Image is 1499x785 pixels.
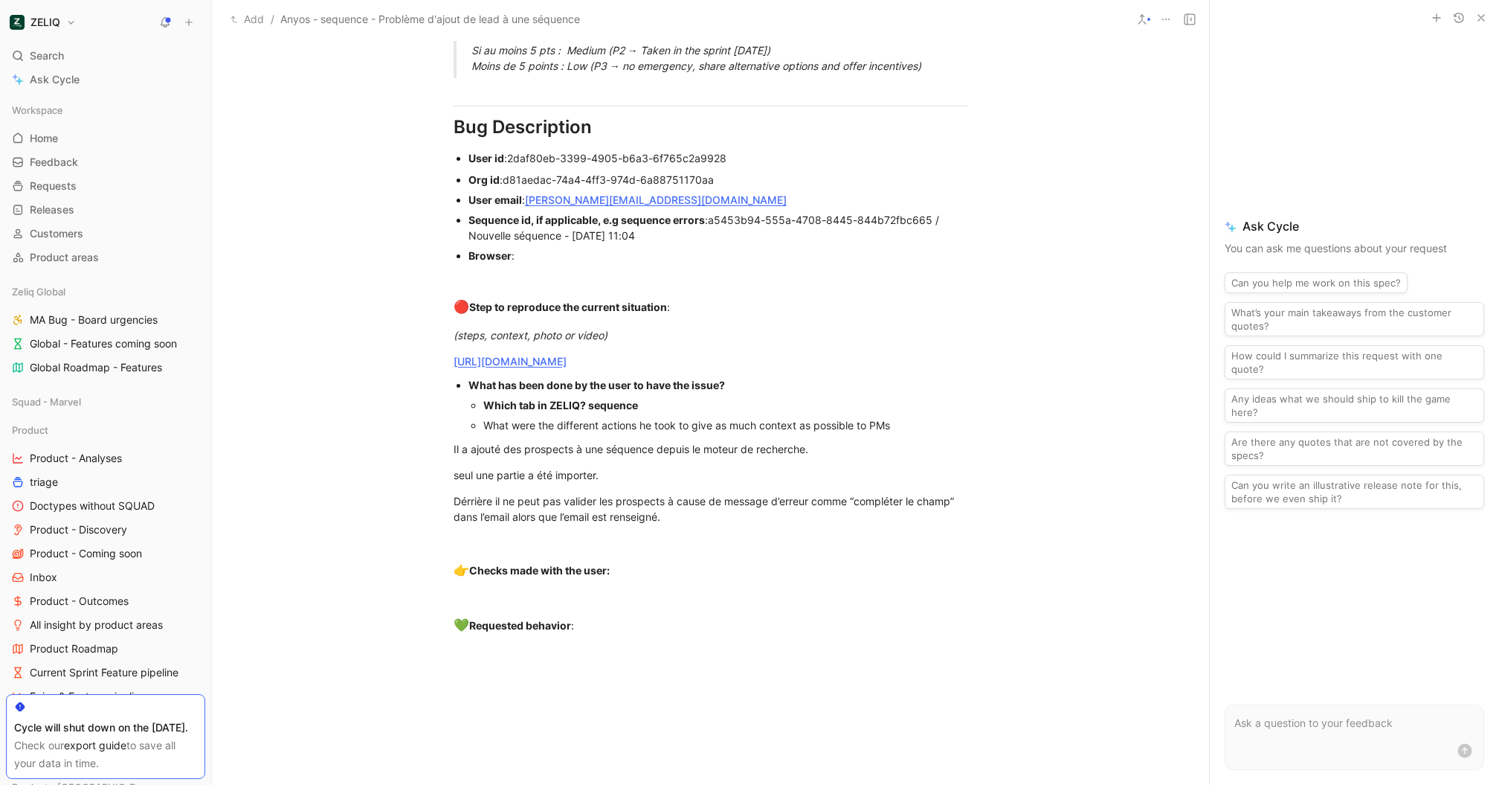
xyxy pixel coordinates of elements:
[30,594,129,609] span: Product - Outcomes
[6,356,205,379] a: Global Roadmap - Features
[30,336,177,351] span: Global - Features coming soon
[454,329,607,342] em: (steps, context, photo or video)
[6,495,205,517] a: Doctypes without SQUAD
[454,114,968,141] div: Bug Description
[30,451,122,466] span: Product - Analyses
[1225,272,1408,293] button: Can you help me work on this spec?
[30,202,74,217] span: Releases
[6,246,205,269] a: Product areas
[30,618,163,632] span: All insight by product areas
[1225,345,1484,379] button: How could I summarize this request with one quote?
[30,570,57,585] span: Inbox
[12,284,65,299] span: Zeliq Global
[468,248,968,263] div: :
[6,391,205,417] div: Squad - Marvel
[469,619,571,632] strong: Requested behavior
[6,590,205,612] a: Product - Outcomes
[6,99,205,121] div: Workspace
[468,212,968,243] div: :
[1225,240,1484,257] p: You can ask me questions about your request
[507,152,726,164] span: 2daf80eb-3399-4905-b6a3-6f765c2a9928
[30,475,58,490] span: triage
[454,616,968,635] div: :
[6,45,205,67] div: Search
[6,638,205,660] a: Product Roadmap
[454,441,968,457] div: Il a ajouté des prospects à une séquence depuis le moteur de recherche.
[6,127,205,150] a: Home
[1225,217,1484,235] span: Ask Cycle
[12,423,48,438] span: Product
[483,417,968,433] div: What were the different actions he took to give as much context as possible to PMs
[30,546,142,561] span: Product - Coming soon
[454,493,968,525] div: Dérrière il ne peut pas valider les prospects à cause de message d’erreur comme “compléter le cha...
[468,193,522,206] strong: User email
[14,737,197,772] div: Check our to save all your data in time.
[454,618,469,632] span: 💚
[30,665,178,680] span: Current Sprint Feature pipeline
[30,155,78,170] span: Feedback
[30,313,158,327] span: MA Bug - Board urgencies
[30,522,127,537] span: Product - Discovery
[30,226,83,241] span: Customers
[469,564,610,577] strong: Checks made with the user:
[468,249,512,262] strong: Browser
[6,281,205,303] div: Zeliq Global
[6,542,205,565] a: Product - Coming soon
[1225,475,1484,509] button: Can you write an illustrative release note for this, before we even ship it?
[468,214,705,226] strong: Sequence id, if applicable, e.g sequence errors
[6,391,205,413] div: Squad - Marvel
[1225,302,1484,336] button: What’s your main takeaways from the customer quotes?
[30,71,80,89] span: Ask Cycle
[6,471,205,493] a: triage
[1225,432,1484,466] button: Are there any quotes that are not covered by the specs?
[6,419,205,441] div: Product
[483,399,638,411] strong: Which tab in ZELIQ? sequence
[468,150,968,166] div: :
[6,661,205,684] a: Current Sprint Feature pipeline
[280,10,580,28] span: Anyos - sequence - Problème d'ajout de lead à une séquence
[454,563,469,577] span: 👉
[227,10,268,28] button: Add
[6,333,205,355] a: Global - Features coming soon
[6,199,205,221] a: Releases
[30,689,146,704] span: Epics & Feature pipeline
[454,355,567,368] a: [URL][DOMAIN_NAME]
[6,685,205,708] a: Epics & Feature pipeline
[6,12,80,33] button: ZELIQZELIQ
[468,192,968,208] div: :
[469,301,667,313] strong: Step to reproduce the current situation
[468,173,500,186] strong: Org id
[30,250,99,265] span: Product areas
[6,222,205,245] a: Customers
[1225,388,1484,423] button: Any ideas what we should ship to kill the game here?
[12,103,63,118] span: Workspace
[6,151,205,173] a: Feedback
[454,467,968,483] div: seul une partie a été importer.
[30,179,77,193] span: Requests
[30,641,118,656] span: Product Roadmap
[30,499,155,513] span: Doctypes without SQUAD
[30,131,58,146] span: Home
[64,739,126,752] a: export guide
[6,68,205,91] a: Ask Cycle
[503,173,714,186] span: d81aedac-74a4-4ff3-974d-6a88751170aa
[454,299,469,314] span: 🔴
[6,566,205,589] a: Inbox
[468,379,725,391] strong: What has been done by the user to have the issue?
[271,10,274,28] span: /
[30,16,60,29] h1: ZELIQ
[6,309,205,331] a: MA Bug - Board urgencies
[30,47,64,65] span: Search
[10,15,25,30] img: ZELIQ
[6,419,205,708] div: ProductProduct - AnalysestriageDoctypes without SQUADProduct - DiscoveryProduct - Coming soonInbo...
[6,447,205,470] a: Product - Analyses
[14,719,197,737] div: Cycle will shut down on the [DATE].
[468,152,504,164] strong: User id
[6,281,205,379] div: Zeliq GlobalMA Bug - Board urgenciesGlobal - Features coming soonGlobal Roadmap - Features
[12,394,81,409] span: Squad - Marvel
[6,175,205,197] a: Requests
[6,519,205,541] a: Product - Discovery
[525,193,787,206] a: [PERSON_NAME][EMAIL_ADDRESS][DOMAIN_NAME]
[6,614,205,636] a: All insight by product areas
[454,298,968,317] div: :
